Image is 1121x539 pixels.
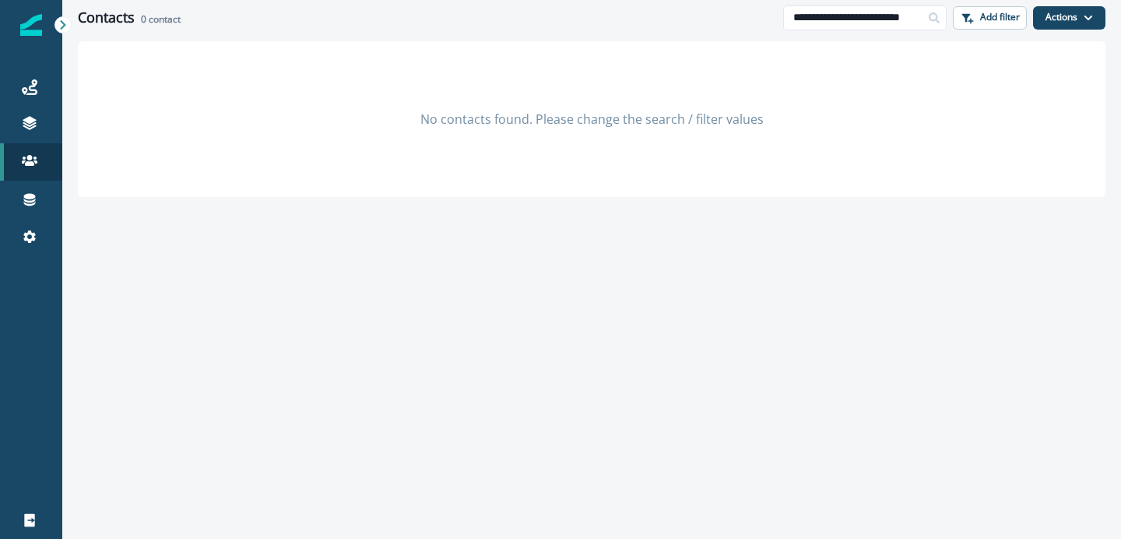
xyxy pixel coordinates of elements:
[20,14,42,36] img: Inflection
[980,12,1020,23] p: Add filter
[953,6,1027,30] button: Add filter
[141,14,181,25] h2: contact
[1033,6,1105,30] button: Actions
[78,41,1105,197] div: No contacts found. Please change the search / filter values
[78,9,135,26] h1: Contacts
[141,12,146,26] span: 0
